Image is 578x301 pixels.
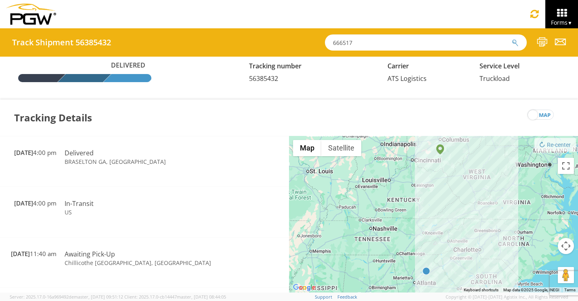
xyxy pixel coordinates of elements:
[11,250,57,258] span: 11:40 am
[14,100,92,136] h3: Tracking Details
[6,4,56,25] img: pgw-form-logo-1aaa8060b1cc70fad034.png
[14,148,33,157] span: [DATE]
[464,287,498,293] button: Keyboard shortcuts
[11,250,30,258] span: [DATE]
[65,250,115,259] span: Awaiting Pick-Up
[558,158,574,174] button: Toggle fullscreen view
[61,208,217,216] td: US
[568,19,572,26] span: ▼
[534,138,576,152] button: Re-center
[61,158,217,166] td: BRASELTON GA, [GEOGRAPHIC_DATA]
[337,294,357,300] a: Feedback
[558,267,574,283] button: Drag Pegman onto the map to open Street View
[65,148,94,157] span: Delivered
[387,74,427,83] span: ATS Logistics
[10,294,123,300] span: Server: 2025.17.0-16a969492de
[325,34,527,51] input: Shipment, Tracking or Reference Number (at least 4 chars)
[249,63,375,70] h5: Tracking number
[387,63,468,70] h5: Carrier
[14,148,57,157] span: 4:00 pm
[124,294,226,300] span: Client: 2025.17.0-cb14447
[480,74,510,83] span: Truckload
[293,140,321,156] button: Show street map
[74,294,123,300] span: master, [DATE] 09:51:12
[315,294,332,300] a: Support
[558,238,574,254] button: Map camera controls
[503,288,559,292] span: Map data ©2025 Google, INEGI
[539,110,551,120] span: map
[249,74,278,83] span: 56385432
[177,294,226,300] span: master, [DATE] 08:44:05
[321,140,361,156] button: Show satellite imagery
[61,259,217,267] td: Chillicothe [GEOGRAPHIC_DATA], [GEOGRAPHIC_DATA]
[107,61,151,70] span: Delivered
[291,282,318,293] img: Google
[65,199,94,208] span: In-Transit
[480,63,560,70] h5: Service Level
[291,282,318,293] a: Open this area in Google Maps (opens a new window)
[446,294,568,300] span: Copyright © [DATE]-[DATE] Agistix Inc., All Rights Reserved
[14,199,33,207] span: [DATE]
[12,38,111,47] h4: Track Shipment 56385432
[14,199,57,207] span: 4:00 pm
[551,19,572,26] span: Forms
